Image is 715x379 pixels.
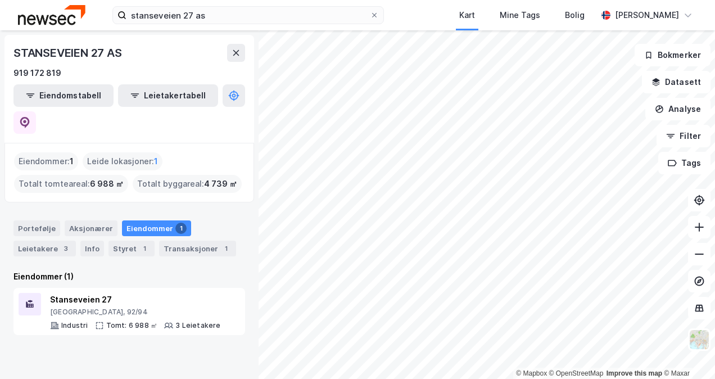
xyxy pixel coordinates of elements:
[565,8,585,22] div: Bolig
[175,321,220,330] div: 3 Leietakere
[204,177,237,191] span: 4 739 ㎡
[516,369,547,377] a: Mapbox
[635,44,711,66] button: Bokmerker
[13,84,114,107] button: Eiendomstabell
[13,241,76,256] div: Leietakere
[50,308,221,317] div: [GEOGRAPHIC_DATA], 92/94
[60,243,71,254] div: 3
[659,325,715,379] iframe: Chat Widget
[659,325,715,379] div: Kontrollprogram for chat
[118,84,218,107] button: Leietakertabell
[459,8,475,22] div: Kart
[133,175,242,193] div: Totalt byggareal :
[108,241,155,256] div: Styret
[607,369,662,377] a: Improve this map
[65,220,117,236] div: Aksjonærer
[139,243,150,254] div: 1
[154,155,158,168] span: 1
[13,270,245,283] div: Eiendommer (1)
[615,8,679,22] div: [PERSON_NAME]
[500,8,540,22] div: Mine Tags
[175,223,187,234] div: 1
[642,71,711,93] button: Datasett
[658,152,711,174] button: Tags
[14,152,78,170] div: Eiendommer :
[657,125,711,147] button: Filter
[13,220,60,236] div: Portefølje
[159,241,236,256] div: Transaksjoner
[61,321,88,330] div: Industri
[106,321,158,330] div: Tomt: 6 988 ㎡
[13,44,124,62] div: STANSEVEIEN 27 AS
[645,98,711,120] button: Analyse
[122,220,191,236] div: Eiendommer
[83,152,162,170] div: Leide lokasjoner :
[80,241,104,256] div: Info
[549,369,604,377] a: OpenStreetMap
[90,177,124,191] span: 6 988 ㎡
[14,175,128,193] div: Totalt tomteareal :
[18,5,85,25] img: newsec-logo.f6e21ccffca1b3a03d2d.png
[126,7,370,24] input: Søk på adresse, matrikkel, gårdeiere, leietakere eller personer
[13,66,61,80] div: 919 172 819
[220,243,232,254] div: 1
[50,293,221,306] div: Stanseveien 27
[70,155,74,168] span: 1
